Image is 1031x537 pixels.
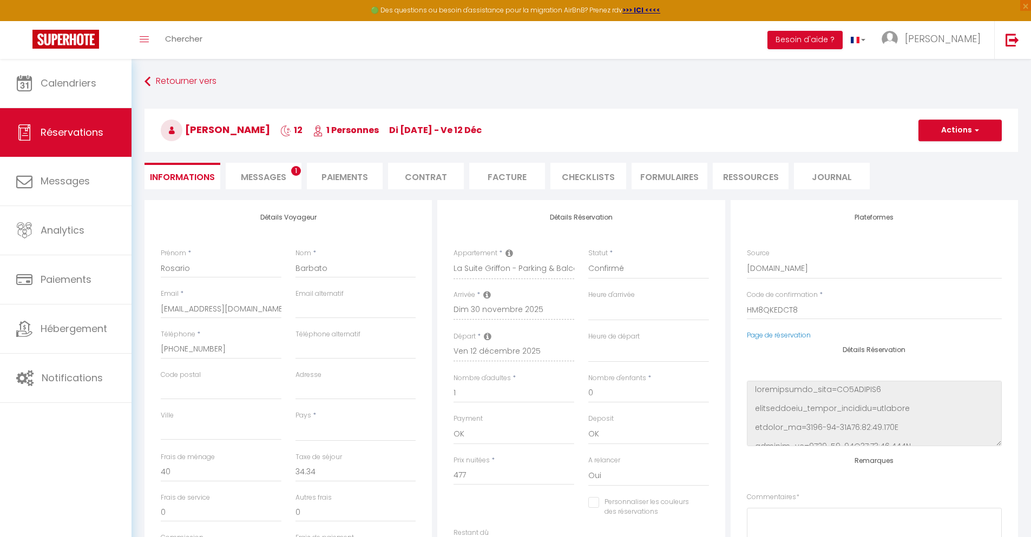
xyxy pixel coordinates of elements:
li: Paiements [307,163,383,189]
label: Nombre d'adultes [454,373,511,383]
label: Taxe de séjour [295,452,342,462]
a: Chercher [157,21,211,59]
button: Besoin d'aide ? [767,31,843,49]
label: Frais de service [161,493,210,503]
span: Analytics [41,223,84,237]
h4: Plateformes [747,214,1002,221]
img: Super Booking [32,30,99,49]
label: Email alternatif [295,289,344,299]
li: Journal [794,163,870,189]
label: A relancer [588,455,620,466]
span: Réservations [41,125,103,139]
a: Page de réservation [747,330,811,340]
label: Prix nuitées [454,455,490,466]
label: Commentaires [747,492,799,502]
label: Téléphone alternatif [295,329,360,340]
span: Chercher [165,33,202,44]
h4: Détails Réservation [747,346,1002,354]
span: Paiements [41,273,91,286]
a: ... [PERSON_NAME] [874,21,994,59]
label: Ville [161,410,174,421]
label: Pays [295,410,311,421]
span: 1 Personnes [313,124,379,136]
label: Heure de départ [588,332,640,342]
img: logout [1006,33,1019,47]
span: Notifications [42,371,103,384]
span: di [DATE] - ve 12 Déc [389,124,482,136]
span: Calendriers [41,76,96,90]
label: Départ [454,332,476,342]
span: [PERSON_NAME] [905,32,981,45]
li: CHECKLISTS [550,163,626,189]
label: Adresse [295,370,321,380]
label: Code de confirmation [747,290,818,300]
li: Informations [145,163,220,189]
label: Statut [588,248,608,258]
li: FORMULAIRES [632,163,707,189]
span: Messages [41,174,90,188]
span: Messages [241,171,286,183]
h4: Détails Voyageur [161,214,416,221]
a: Retourner vers [145,72,1018,91]
label: Frais de ménage [161,452,215,462]
label: Deposit [588,414,614,424]
label: Prénom [161,248,186,258]
label: Autres frais [295,493,332,503]
li: Contrat [388,163,464,189]
label: Nombre d'enfants [588,373,646,383]
h4: Remarques [747,457,1002,465]
label: Code postal [161,370,201,380]
h4: Détails Réservation [454,214,708,221]
span: Hébergement [41,322,107,335]
img: ... [882,31,898,47]
label: Source [747,248,770,258]
label: Appartement [454,248,497,258]
li: Facture [469,163,545,189]
span: 12 [280,124,303,136]
label: Téléphone [161,329,195,340]
span: 1 [291,166,301,176]
label: Nom [295,248,311,258]
label: Arrivée [454,290,475,300]
label: Email [161,289,179,299]
label: Payment [454,414,483,424]
button: Actions [918,120,1002,141]
li: Ressources [713,163,789,189]
a: >>> ICI <<<< [622,5,660,15]
span: [PERSON_NAME] [161,123,270,136]
label: Heure d'arrivée [588,290,635,300]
